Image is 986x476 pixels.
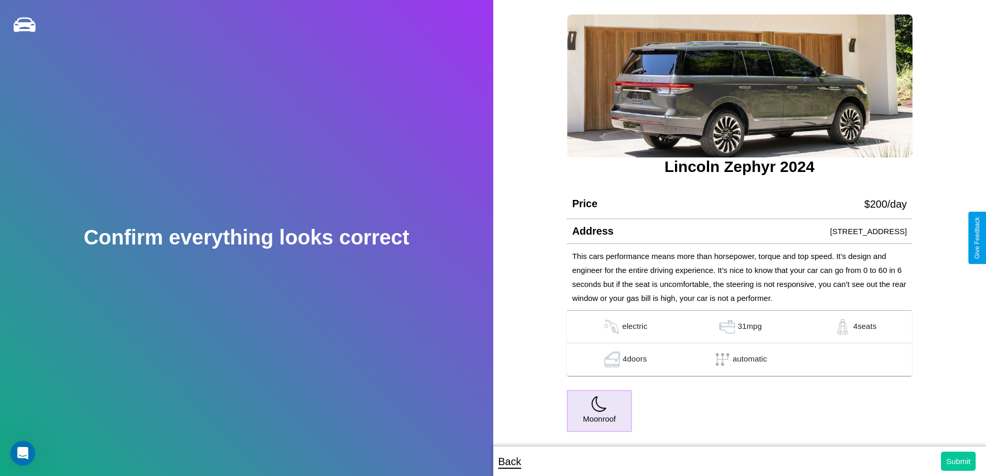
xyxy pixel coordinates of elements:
button: Submit [941,452,976,471]
p: electric [622,319,647,335]
img: gas [832,319,853,335]
img: gas [601,319,622,335]
p: $ 200 /day [864,195,907,213]
h3: Lincoln Zephyr 2024 [567,158,912,176]
p: automatic [733,352,767,367]
p: 4 seats [853,319,876,335]
p: 31 mpg [738,319,762,335]
p: This cars performance means more than horsepower, torque and top speed. It’s design and engineer ... [572,249,907,305]
img: gas [602,352,623,367]
h4: Price [572,198,597,210]
p: Back [498,452,521,471]
table: simple table [567,311,912,376]
div: Give Feedback [974,217,981,259]
p: Moonroof [583,412,615,426]
iframe: Intercom live chat [10,441,35,466]
h4: Address [572,225,613,237]
p: 4 doors [623,352,647,367]
h2: Confirm everything looks correct [84,226,409,249]
img: gas [717,319,738,335]
p: [STREET_ADDRESS] [830,224,907,238]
